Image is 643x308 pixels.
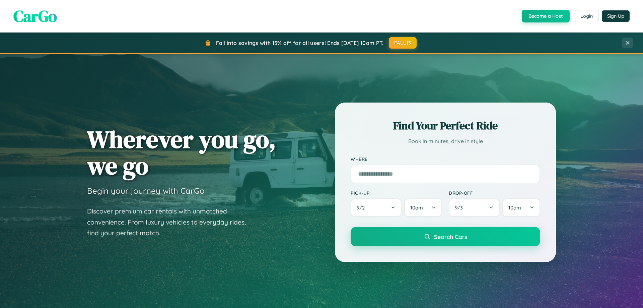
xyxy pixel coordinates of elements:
[455,204,466,211] span: 9 / 3
[410,204,423,211] span: 10am
[351,136,540,146] p: Book in minutes, drive in style
[351,227,540,246] button: Search Cars
[449,190,540,196] label: Drop-off
[522,10,570,22] button: Become a Host
[351,156,540,162] label: Where
[502,198,540,217] button: 10am
[87,206,255,239] p: Discover premium car rentals with unmatched convenience. From luxury vehicles to everyday rides, ...
[13,5,57,27] span: CarGo
[216,40,384,46] span: Fall into savings with 15% off for all users! Ends [DATE] 10am PT.
[602,10,630,22] button: Sign Up
[449,198,500,217] button: 9/3
[87,186,205,196] h3: Begin your journey with CarGo
[357,204,368,211] span: 9 / 2
[575,10,598,22] button: Login
[351,118,540,133] h2: Find Your Perfect Ride
[87,126,276,179] h1: Wherever you go, we go
[434,233,467,240] span: Search Cars
[508,204,521,211] span: 10am
[351,198,402,217] button: 9/2
[389,37,417,49] button: FALL15
[404,198,442,217] button: 10am
[351,190,442,196] label: Pick-up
